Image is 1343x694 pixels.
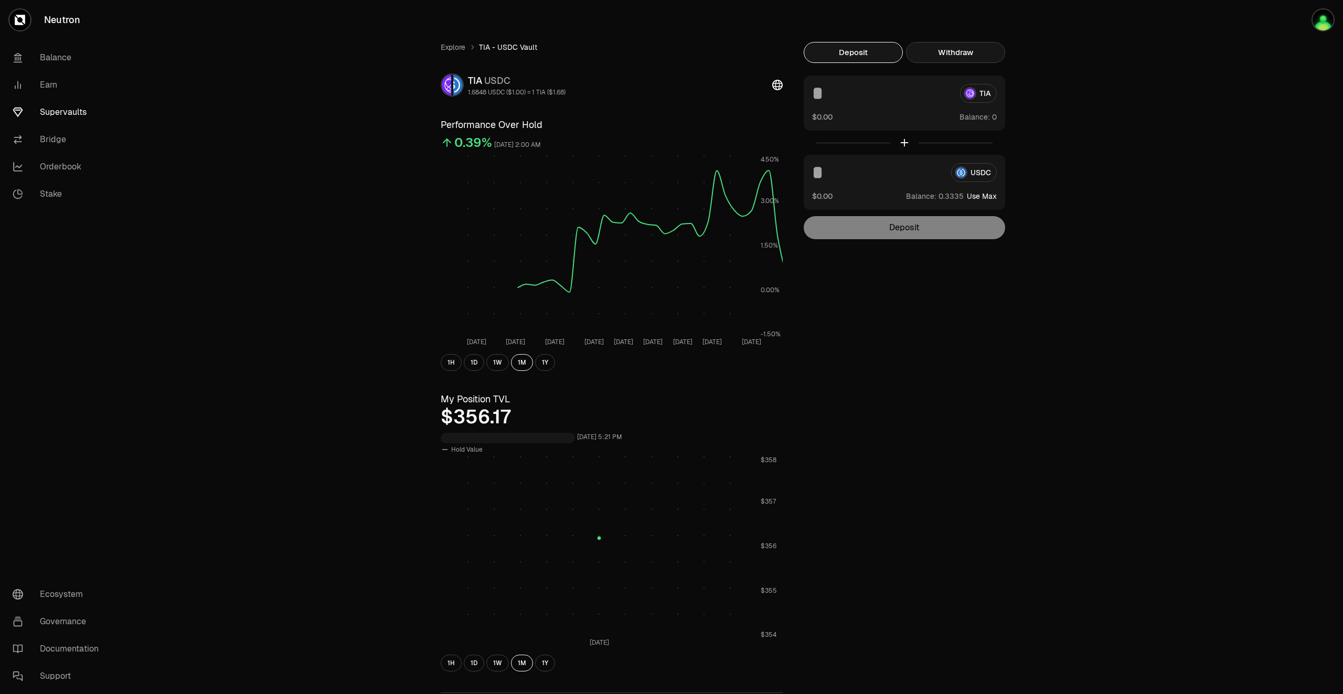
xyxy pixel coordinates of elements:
a: Explore [441,42,465,52]
button: 1H [441,354,462,371]
h3: My Position TVL [441,392,783,407]
tspan: 0.00% [761,286,780,294]
span: TIA - USDC Vault [479,42,537,52]
a: Stake [4,180,113,208]
tspan: $356 [761,542,776,550]
button: 1Y [535,655,555,671]
tspan: [DATE] [702,338,722,346]
button: 1W [486,354,509,371]
tspan: [DATE] [506,338,525,346]
span: Hold Value [451,445,483,454]
h3: Performance Over Hold [441,118,783,132]
a: Support [4,663,113,690]
tspan: [DATE] [467,338,486,346]
button: 1H [441,655,462,671]
tspan: [DATE] [590,638,609,647]
div: 0.39% [454,134,492,151]
tspan: -1.50% [761,330,781,338]
tspan: 3.00% [761,197,779,205]
a: Supervaults [4,99,113,126]
span: Balance: [960,112,990,122]
span: Balance: [906,191,936,201]
span: USDC [484,74,510,87]
button: Deposit [804,42,903,63]
div: [DATE] 5:21 PM [577,431,622,443]
tspan: [DATE] [643,338,663,346]
nav: breadcrumb [441,42,783,52]
a: Earn [4,71,113,99]
button: Use Max [967,191,997,201]
button: 1M [511,655,533,671]
tspan: $355 [761,586,777,595]
div: $356.17 [441,407,783,428]
a: Balance [4,44,113,71]
tspan: [DATE] [742,338,761,346]
button: 1D [464,354,484,371]
tspan: $358 [761,456,776,464]
a: Governance [4,608,113,635]
tspan: $357 [761,497,776,506]
img: portefeuilleterra [1313,9,1334,30]
button: $0.00 [812,190,833,201]
tspan: [DATE] [545,338,564,346]
tspan: $354 [761,631,776,639]
button: 1Y [535,354,555,371]
img: USDC Logo [453,74,463,95]
a: Documentation [4,635,113,663]
button: 1M [511,354,533,371]
tspan: 4.50% [761,155,779,164]
tspan: [DATE] [614,338,633,346]
button: Withdraw [906,42,1005,63]
a: Ecosystem [4,581,113,608]
img: TIA Logo [442,74,451,95]
a: Orderbook [4,153,113,180]
tspan: [DATE] [584,338,604,346]
tspan: [DATE] [673,338,692,346]
div: [DATE] 2:00 AM [494,139,541,151]
button: 1W [486,655,509,671]
a: Bridge [4,126,113,153]
div: TIA [468,73,566,88]
div: 1.6848 USDC ($1.00) = 1 TIA ($1.68) [468,88,566,97]
button: 1D [464,655,484,671]
button: $0.00 [812,111,833,122]
tspan: 1.50% [761,241,778,250]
